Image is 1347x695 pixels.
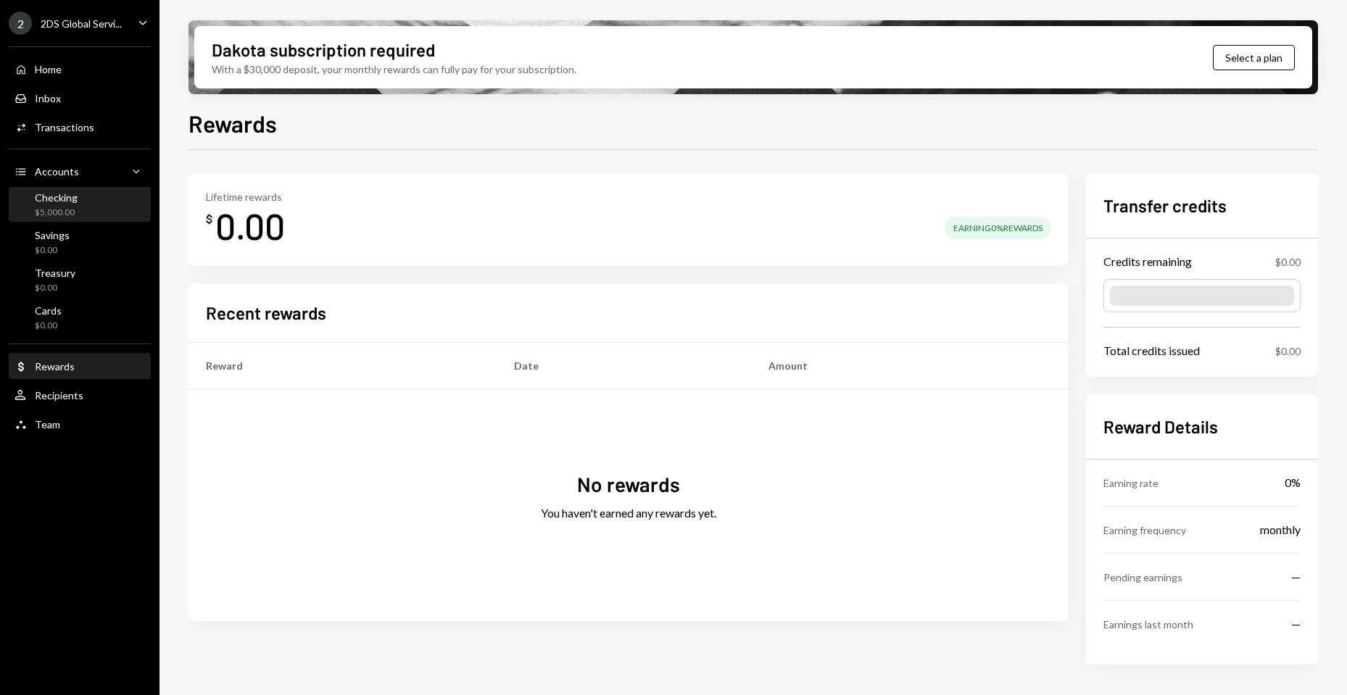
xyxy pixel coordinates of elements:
[35,244,70,257] div: $0.00
[9,12,32,35] div: 2
[945,217,1051,239] div: Earning 0% Rewards
[577,470,680,499] div: No rewards
[1275,344,1301,359] div: $0.00
[9,85,151,111] a: Inbox
[1260,521,1301,538] div: monthly
[1275,254,1301,270] div: $0.00
[206,191,285,203] div: Lifetime rewards
[1291,568,1301,586] div: —
[9,353,151,379] a: Rewards
[751,342,1069,388] th: Amount
[9,114,151,140] a: Transactions
[9,262,151,297] a: Treasury$0.00
[35,229,70,241] div: Savings
[497,342,752,388] th: Date
[35,282,75,294] div: $0.00
[35,267,75,279] div: Treasury
[1103,193,1301,217] h2: Transfer credits
[206,212,212,226] div: $
[188,109,277,138] h1: Rewards
[1213,45,1295,70] button: Select a plan
[35,207,78,219] div: $5,000.00
[9,225,151,259] a: Savings$0.00
[9,187,151,222] a: Checking$5,000.00
[9,300,151,335] a: Cards$0.00
[35,191,78,204] div: Checking
[1103,475,1159,491] div: Earning rate
[1103,523,1186,538] div: Earning frequency
[35,92,61,104] div: Inbox
[206,301,326,325] h2: Recent rewards
[9,158,151,184] a: Accounts
[35,63,62,75] div: Home
[215,203,285,249] div: 0.00
[1103,570,1182,585] div: Pending earnings
[35,165,79,178] div: Accounts
[1291,615,1301,633] div: —
[35,389,83,401] div: Recipients
[212,38,435,62] div: Dakota subscription required
[1103,617,1193,632] div: Earnings last month
[212,62,576,77] div: With a $30,000 deposit, your monthly rewards can fully pay for your subscription.
[9,56,151,82] a: Home
[1285,474,1301,491] div: 0%
[541,504,716,522] div: You haven't earned any rewards yet.
[188,342,497,388] th: Reward
[35,360,75,373] div: Rewards
[1103,342,1200,359] div: Total credits issued
[35,121,94,133] div: Transactions
[41,17,122,30] div: 2DS Global Servi...
[35,418,60,430] div: Team
[1103,253,1192,270] div: Credits remaining
[35,304,62,317] div: Cards
[1103,415,1301,438] h2: Reward Details
[9,411,151,437] a: Team
[35,320,62,332] div: $0.00
[9,382,151,408] a: Recipients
